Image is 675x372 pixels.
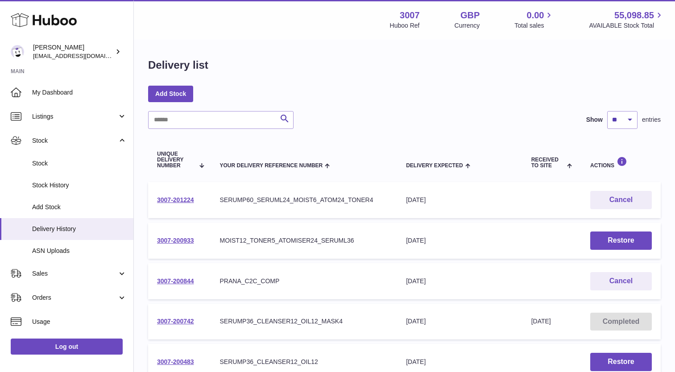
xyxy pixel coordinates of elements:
[406,317,513,326] div: [DATE]
[590,157,652,169] div: Actions
[11,339,123,355] a: Log out
[32,318,127,326] span: Usage
[32,136,117,145] span: Stock
[157,196,194,203] a: 3007-201224
[220,236,389,245] div: MOIST12_TONER5_ATOMISER24_SERUML36
[531,318,551,325] span: [DATE]
[527,9,544,21] span: 0.00
[157,358,194,365] a: 3007-200483
[406,196,513,204] div: [DATE]
[514,9,554,30] a: 0.00 Total sales
[32,247,127,255] span: ASN Uploads
[220,196,389,204] div: SERUMP60_SERUML24_MOIST6_ATOM24_TONER4
[157,277,194,285] a: 3007-200844
[590,231,652,250] button: Restore
[148,86,193,102] a: Add Stock
[32,269,117,278] span: Sales
[32,88,127,97] span: My Dashboard
[406,358,513,366] div: [DATE]
[32,293,117,302] span: Orders
[157,318,194,325] a: 3007-200742
[590,191,652,209] button: Cancel
[220,163,323,169] span: Your Delivery Reference Number
[32,225,127,233] span: Delivery History
[32,181,127,190] span: Stock History
[148,58,208,72] h1: Delivery list
[32,203,127,211] span: Add Stock
[33,43,113,60] div: [PERSON_NAME]
[586,116,603,124] label: Show
[614,9,654,21] span: 55,098.85
[220,277,389,285] div: PRANA_C2C_COMP
[220,317,389,326] div: SERUMP36_CLEANSER12_OIL12_MASK4
[33,52,131,59] span: [EMAIL_ADDRESS][DOMAIN_NAME]
[406,236,513,245] div: [DATE]
[589,9,664,30] a: 55,098.85 AVAILABLE Stock Total
[590,353,652,371] button: Restore
[32,112,117,121] span: Listings
[589,21,664,30] span: AVAILABLE Stock Total
[455,21,480,30] div: Currency
[531,157,565,169] span: Received to Site
[390,21,420,30] div: Huboo Ref
[460,9,480,21] strong: GBP
[406,277,513,285] div: [DATE]
[400,9,420,21] strong: 3007
[590,272,652,290] button: Cancel
[406,163,463,169] span: Delivery Expected
[32,159,127,168] span: Stock
[642,116,661,124] span: entries
[157,237,194,244] a: 3007-200933
[514,21,554,30] span: Total sales
[220,358,389,366] div: SERUMP36_CLEANSER12_OIL12
[157,151,194,169] span: Unique Delivery Number
[11,45,24,58] img: bevmay@maysama.com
